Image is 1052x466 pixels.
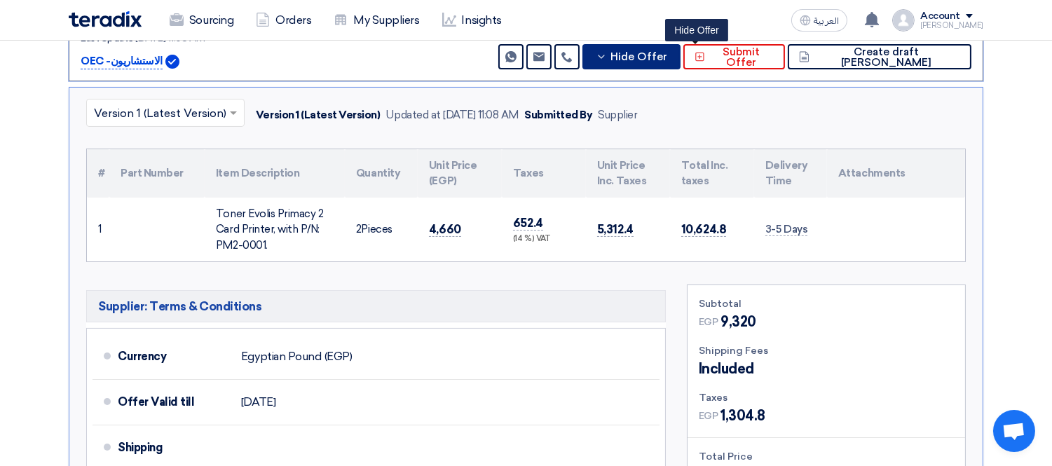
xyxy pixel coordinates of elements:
span: Included [699,358,754,379]
span: Create draft [PERSON_NAME] [813,47,960,68]
img: Teradix logo [69,11,142,27]
div: (14 %) VAT [513,233,575,245]
span: 3-5 Days [765,223,807,236]
th: Unit Price (EGP) [418,149,502,198]
span: EGP [699,315,718,329]
div: Shipping Fees [699,343,954,358]
span: 9,320 [720,311,756,332]
th: # [87,149,109,198]
div: Submitted By [524,107,592,123]
span: Hide Offer [610,52,667,62]
span: 4,660 [429,222,461,237]
span: 2 [356,223,362,235]
div: Hide Offer [665,19,728,41]
img: Verified Account [165,55,179,69]
a: Open chat [993,410,1035,452]
th: Attachments [827,149,965,198]
h5: Supplier: Terms & Conditions [86,290,666,322]
button: Submit Offer [683,44,785,69]
img: profile_test.png [892,9,915,32]
button: العربية [791,9,847,32]
div: Updated at [DATE] 11:08 AM [386,107,519,123]
button: Hide Offer [582,44,681,69]
div: Toner Evolis Primacy 2 Card Printer, with P/N: PM2-0001. [216,206,334,254]
span: العربية [814,16,839,26]
th: Part Number [109,149,205,198]
button: Create draft [PERSON_NAME] [788,44,971,69]
span: [DATE] [241,395,275,409]
th: Total Inc. taxes [670,149,754,198]
div: Version 1 (Latest Version) [256,107,381,123]
div: Account [920,11,960,22]
td: Pieces [345,198,418,262]
span: Submit Offer [709,47,774,68]
th: Taxes [502,149,586,198]
a: My Suppliers [322,5,430,36]
th: Unit Price Inc. Taxes [586,149,670,198]
td: 1 [87,198,109,262]
div: Total Price [699,449,954,464]
div: Offer Valid till [118,385,230,419]
span: EGP [699,409,718,423]
a: Orders [245,5,322,36]
div: Supplier [598,107,637,123]
a: Sourcing [158,5,245,36]
div: [PERSON_NAME] [920,22,983,29]
span: 1,304.8 [720,405,765,426]
span: 5,312.4 [597,222,634,237]
div: Shipping [118,431,230,465]
a: Insights [431,5,513,36]
div: Currency [118,340,230,374]
div: Taxes [699,390,954,405]
div: Egyptian Pound (EGP) [241,343,352,370]
p: OEC -الاستشاريون [81,53,163,70]
th: Delivery Time [754,149,827,198]
th: Quantity [345,149,418,198]
th: Item Description [205,149,345,198]
span: 10,624.8 [681,222,726,237]
div: Subtotal [699,296,954,311]
span: 652.4 [513,216,543,231]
